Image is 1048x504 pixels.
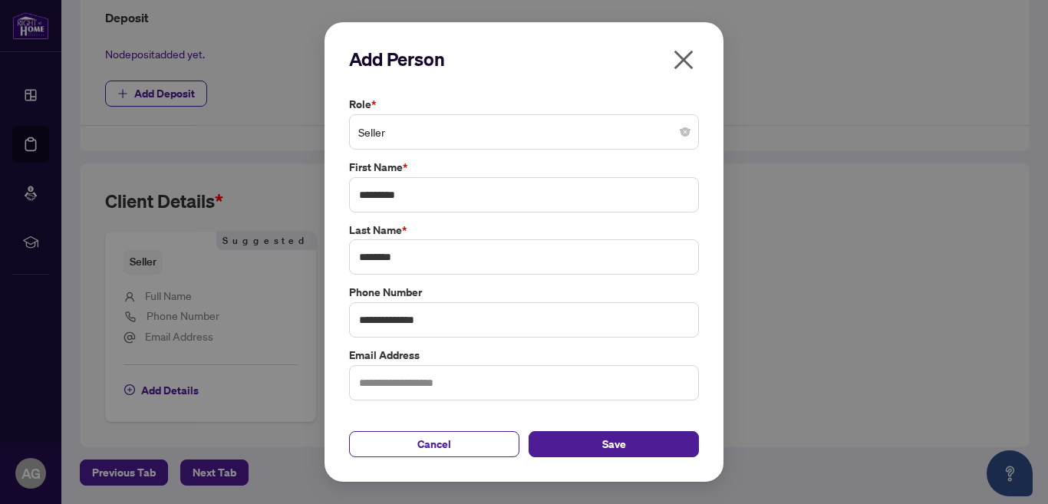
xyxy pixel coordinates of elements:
[602,432,626,456] span: Save
[349,96,699,113] label: Role
[671,48,696,72] span: close
[349,347,699,364] label: Email Address
[681,127,690,137] span: close-circle
[529,431,699,457] button: Save
[349,159,699,176] label: First Name
[349,284,699,301] label: Phone Number
[417,432,451,456] span: Cancel
[349,431,519,457] button: Cancel
[349,47,699,71] h2: Add Person
[358,117,690,147] span: Seller
[349,222,699,239] label: Last Name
